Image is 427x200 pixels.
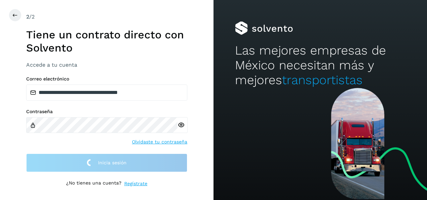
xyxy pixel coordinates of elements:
p: ¿No tienes una cuenta? [66,180,122,187]
button: Inicia sesión [26,154,187,172]
h3: Accede a tu cuenta [26,62,187,68]
a: Olvidaste tu contraseña [132,138,187,145]
label: Correo electrónico [26,76,187,82]
a: Regístrate [124,180,147,187]
h2: Las mejores empresas de México necesitan más y mejores [235,43,406,88]
h1: Tiene un contrato directo con Solvento [26,28,187,54]
label: Contraseña [26,109,187,114]
span: Inicia sesión [98,160,127,165]
span: transportistas [282,73,363,87]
